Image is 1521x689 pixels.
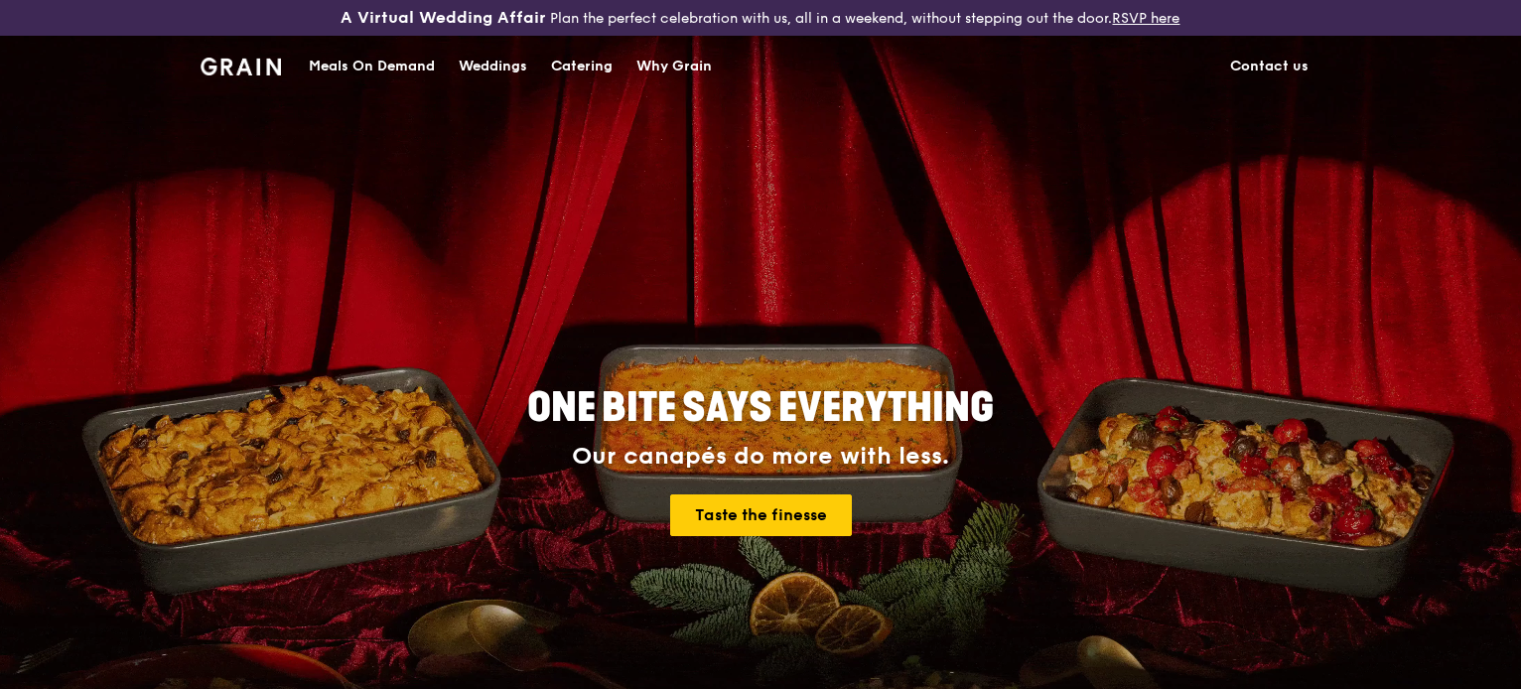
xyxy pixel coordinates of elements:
[527,384,994,432] span: ONE BITE SAYS EVERYTHING
[539,37,624,96] a: Catering
[201,58,281,75] img: Grain
[551,37,613,96] div: Catering
[309,37,435,96] div: Meals On Demand
[636,37,712,96] div: Why Grain
[253,8,1267,28] div: Plan the perfect celebration with us, all in a weekend, without stepping out the door.
[459,37,527,96] div: Weddings
[201,35,281,94] a: GrainGrain
[341,8,546,28] h3: A Virtual Wedding Affair
[1218,37,1320,96] a: Contact us
[670,494,852,536] a: Taste the finesse
[403,443,1118,471] div: Our canapés do more with less.
[624,37,724,96] a: Why Grain
[447,37,539,96] a: Weddings
[1112,10,1179,27] a: RSVP here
